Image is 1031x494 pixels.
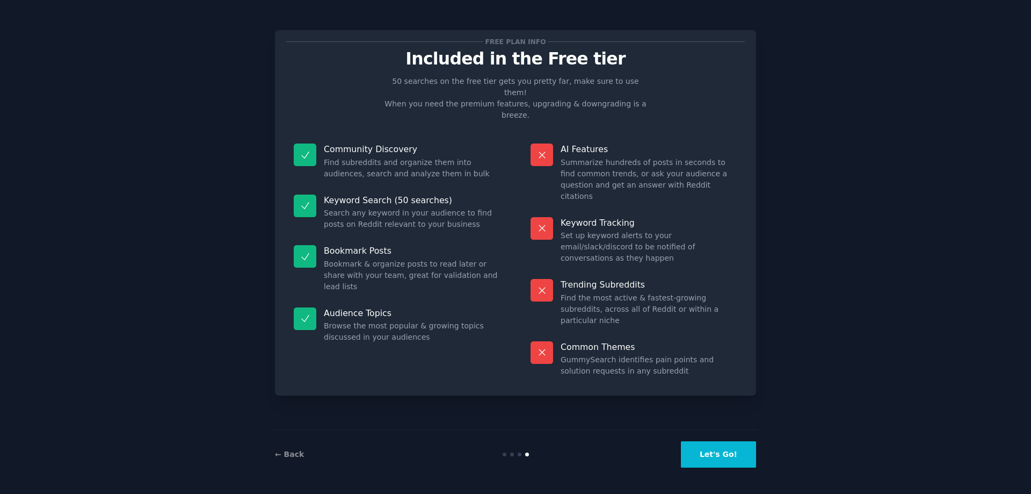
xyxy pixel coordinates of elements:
dd: Find subreddits and organize them into audiences, search and analyze them in bulk [324,157,500,180]
p: Included in the Free tier [286,49,745,68]
p: 50 searches on the free tier gets you pretty far, make sure to use them! When you need the premiu... [380,76,651,121]
p: AI Features [561,144,737,155]
dd: GummySearch identifies pain points and solution requests in any subreddit [561,354,737,377]
dd: Summarize hundreds of posts in seconds to find common trends, or ask your audience a question and... [561,157,737,202]
dd: Find the most active & fastest-growing subreddits, across all of Reddit or within a particular niche [561,292,737,326]
dd: Set up keyword alerts to your email/slack/discord to be notified of conversations as they happen [561,230,737,264]
p: Keyword Tracking [561,217,737,228]
dd: Bookmark & organize posts to read later or share with your team, great for validation and lead lists [324,259,500,292]
p: Keyword Search (50 searches) [324,195,500,206]
dd: Browse the most popular & growing topics discussed in your audiences [324,320,500,343]
p: Common Themes [561,341,737,353]
p: Trending Subreddits [561,279,737,290]
p: Audience Topics [324,307,500,319]
a: ← Back [275,450,304,459]
button: Let's Go! [681,441,756,468]
p: Bookmark Posts [324,245,500,256]
p: Community Discovery [324,144,500,155]
dd: Search any keyword in your audience to find posts on Reddit relevant to your business [324,207,500,230]
span: Free plan info [483,36,548,47]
